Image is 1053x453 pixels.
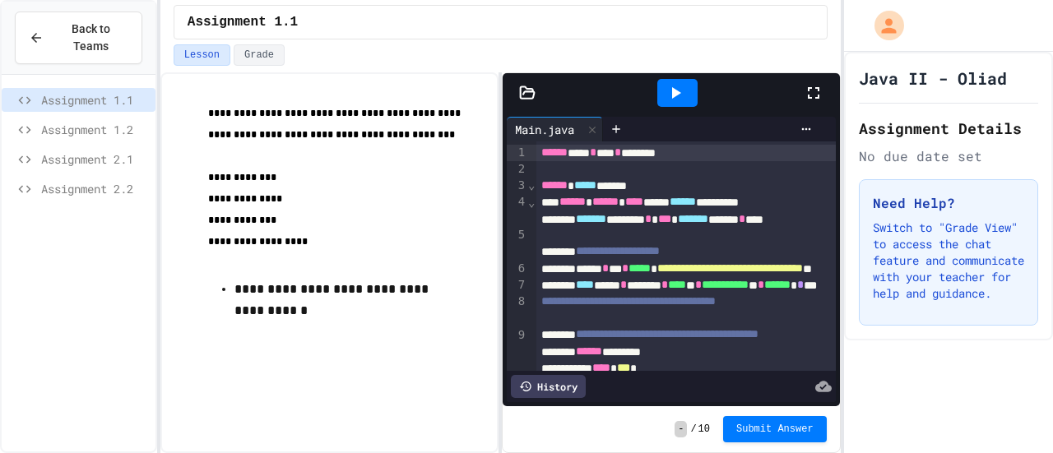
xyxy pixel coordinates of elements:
div: 7 [507,277,527,294]
span: Assignment 1.1 [188,12,298,32]
div: No due date set [859,146,1038,166]
span: - [675,421,687,437]
span: Back to Teams [53,21,128,55]
div: Main.java [507,121,582,138]
span: Fold line [527,196,536,209]
div: 5 [507,227,527,261]
span: Assignment 2.1 [41,150,149,168]
div: 1 [507,145,527,161]
p: Switch to "Grade View" to access the chat feature and communicate with your teacher for help and ... [873,220,1024,302]
span: / [690,423,696,436]
h2: Assignment Details [859,117,1038,140]
span: Assignment 1.1 [41,91,149,109]
span: Submit Answer [736,423,814,436]
div: Main.java [507,117,603,141]
div: History [511,375,586,398]
span: 10 [698,423,710,436]
div: My Account [857,7,908,44]
span: Assignment 2.2 [41,180,149,197]
h3: Need Help? [873,193,1024,213]
div: 6 [507,261,527,277]
button: Submit Answer [723,416,827,442]
div: 8 [507,294,527,327]
span: Assignment 1.2 [41,121,149,138]
h1: Java II - Oliad [859,67,1007,90]
span: Fold line [527,178,536,192]
div: 3 [507,178,527,194]
button: Grade [234,44,285,66]
iframe: chat widget [984,387,1037,437]
button: Back to Teams [15,12,142,64]
div: 4 [507,194,527,227]
div: 2 [507,161,527,178]
iframe: chat widget [916,316,1037,386]
div: 9 [507,327,527,394]
button: Lesson [174,44,230,66]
